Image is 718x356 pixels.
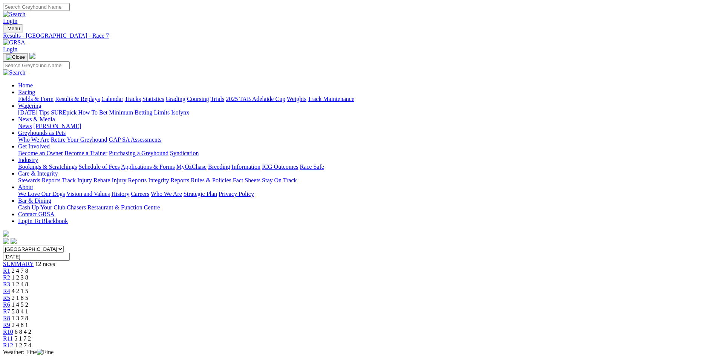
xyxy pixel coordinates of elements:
a: Chasers Restaurant & Function Centre [67,204,160,211]
span: 2 4 7 8 [12,267,28,274]
a: How To Bet [78,109,108,116]
a: R10 [3,328,13,335]
a: Greyhounds as Pets [18,130,66,136]
a: R4 [3,288,10,294]
a: Privacy Policy [219,191,254,197]
a: Race Safe [300,163,324,170]
a: Login [3,46,17,52]
a: Weights [287,96,306,102]
img: twitter.svg [11,238,17,244]
a: Purchasing a Greyhound [109,150,168,156]
a: Industry [18,157,38,163]
a: R6 [3,301,10,308]
a: Isolynx [171,109,189,116]
a: R12 [3,342,13,348]
span: 6 8 4 2 [15,328,31,335]
a: Schedule of Fees [78,163,119,170]
button: Toggle navigation [3,53,28,61]
a: Stay On Track [262,177,297,183]
span: 12 races [35,261,55,267]
input: Search [3,3,70,11]
a: Statistics [142,96,164,102]
a: Bookings & Scratchings [18,163,77,170]
a: Get Involved [18,143,50,150]
img: GRSA [3,39,25,46]
a: Results - [GEOGRAPHIC_DATA] - Race 7 [3,32,715,39]
span: 2 1 8 5 [12,295,28,301]
span: 1 2 7 4 [15,342,31,348]
a: Stewards Reports [18,177,60,183]
a: Syndication [170,150,199,156]
a: Wagering [18,102,41,109]
span: 5 1 7 2 [14,335,31,342]
span: Weather: Fine [3,349,54,355]
input: Select date [3,253,70,261]
a: About [18,184,33,190]
a: Vision and Values [66,191,110,197]
span: 5 8 4 1 [12,308,28,315]
a: News [18,123,32,129]
button: Toggle navigation [3,24,23,32]
span: R8 [3,315,10,321]
a: Who We Are [151,191,182,197]
a: Care & Integrity [18,170,58,177]
span: 1 3 7 8 [12,315,28,321]
a: R2 [3,274,10,281]
a: R5 [3,295,10,301]
span: Menu [8,26,20,31]
a: Trials [210,96,224,102]
a: Integrity Reports [148,177,189,183]
a: Results & Replays [55,96,100,102]
span: 1 2 4 8 [12,281,28,287]
div: Bar & Dining [18,204,715,211]
a: Breeding Information [208,163,260,170]
span: 1 4 5 2 [12,301,28,308]
a: Login [3,18,17,24]
div: Wagering [18,109,715,116]
a: We Love Our Dogs [18,191,65,197]
a: Rules & Policies [191,177,231,183]
a: Coursing [187,96,209,102]
a: R9 [3,322,10,328]
a: Calendar [101,96,123,102]
a: Careers [131,191,149,197]
a: Bar & Dining [18,197,51,204]
img: Close [6,54,25,60]
a: Racing [18,89,35,95]
a: R1 [3,267,10,274]
img: Search [3,11,26,18]
div: About [18,191,715,197]
a: Cash Up Your Club [18,204,65,211]
a: Fact Sheets [233,177,260,183]
a: Home [18,82,33,89]
a: 2025 TAB Adelaide Cup [226,96,285,102]
input: Search [3,61,70,69]
div: Care & Integrity [18,177,715,184]
a: [PERSON_NAME] [33,123,81,129]
span: 1 2 3 8 [12,274,28,281]
a: Strategic Plan [184,191,217,197]
img: logo-grsa-white.png [3,231,9,237]
a: Become an Owner [18,150,63,156]
span: 2 4 8 1 [12,322,28,328]
a: R11 [3,335,13,342]
a: Contact GRSA [18,211,54,217]
a: News & Media [18,116,55,122]
a: R7 [3,308,10,315]
a: Become a Trainer [64,150,107,156]
span: 4 2 1 5 [12,288,28,294]
div: Greyhounds as Pets [18,136,715,143]
a: Fields & Form [18,96,54,102]
div: News & Media [18,123,715,130]
a: Tracks [125,96,141,102]
div: Racing [18,96,715,102]
img: Search [3,69,26,76]
a: MyOzChase [176,163,207,170]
